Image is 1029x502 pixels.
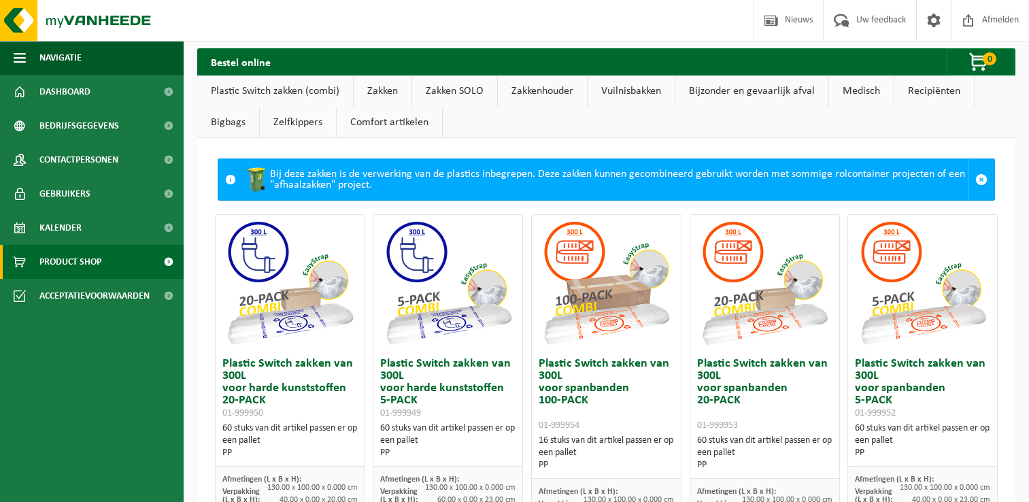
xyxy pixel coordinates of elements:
span: Bedrijfsgegevens [39,109,119,143]
span: Gebruikers [39,177,90,211]
a: Zakkenhouder [498,76,587,107]
span: 130.00 x 100.00 x 0.000 cm [267,484,358,492]
div: 60 stuks van dit artikel passen er op een pallet [380,422,516,459]
a: Zakken [354,76,411,107]
span: 01-999949 [380,408,421,418]
a: Plastic Switch zakken (combi) [197,76,353,107]
span: Kalender [39,211,82,245]
span: 01-999950 [222,408,263,418]
img: WB-0240-HPE-GN-50.png [243,166,270,193]
button: 0 [946,48,1014,76]
img: 01-999953 [696,215,832,351]
img: 01-999954 [538,215,674,351]
a: Zakken SOLO [412,76,497,107]
span: Acceptatievoorwaarden [39,279,150,313]
div: 60 stuks van dit artikel passen er op een pallet [697,435,832,471]
h3: Plastic Switch zakken van 300L voor spanbanden 5-PACK [855,358,990,419]
a: Zelfkippers [260,107,336,138]
a: Vuilnisbakken [588,76,675,107]
span: Dashboard [39,75,90,109]
div: 60 stuks van dit artikel passen er op een pallet [855,422,990,459]
h3: Plastic Switch zakken van 300L voor harde kunststoffen 20-PACK [222,358,358,419]
h2: Bestel online [197,48,284,75]
span: Contactpersonen [39,143,118,177]
span: Afmetingen (L x B x H): [697,488,776,496]
span: Product Shop [39,245,101,279]
a: Comfort artikelen [337,107,442,138]
div: PP [697,459,832,471]
img: 01-999952 [855,215,991,351]
span: 01-999952 [855,408,896,418]
a: Sluit melding [968,159,994,200]
div: PP [222,447,358,459]
span: 130.00 x 100.00 x 0.000 cm [425,484,516,492]
a: Medisch [829,76,894,107]
a: Bigbags [197,107,259,138]
span: Afmetingen (L x B x H): [222,475,301,484]
div: PP [855,447,990,459]
div: 60 stuks van dit artikel passen er op een pallet [222,422,358,459]
h3: Plastic Switch zakken van 300L voor spanbanden 100-PACK [539,358,674,431]
span: Afmetingen (L x B x H): [539,488,618,496]
span: 01-999953 [697,420,738,431]
span: Afmetingen (L x B x H): [380,475,459,484]
a: Recipiënten [894,76,974,107]
div: 16 stuks van dit artikel passen er op een pallet [539,435,674,471]
h3: Plastic Switch zakken van 300L voor harde kunststoffen 5-PACK [380,358,516,419]
div: Bij deze zakken is de verwerking van de plastics inbegrepen. Deze zakken kunnen gecombineerd gebr... [243,159,968,200]
h3: Plastic Switch zakken van 300L voor spanbanden 20-PACK [697,358,832,431]
span: 0 [983,52,996,65]
span: 01-999954 [539,420,579,431]
a: Bijzonder en gevaarlijk afval [675,76,828,107]
span: Afmetingen (L x B x H): [855,475,934,484]
img: 01-999949 [380,215,516,351]
div: PP [380,447,516,459]
span: 130.00 x 100.00 x 0.000 cm [900,484,990,492]
div: PP [539,459,674,471]
span: Navigatie [39,41,82,75]
img: 01-999950 [222,215,358,351]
